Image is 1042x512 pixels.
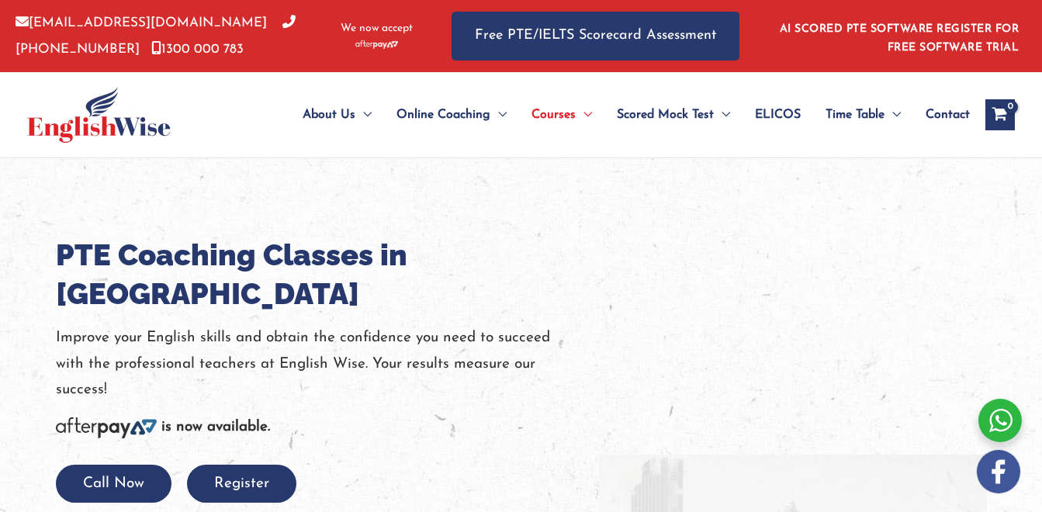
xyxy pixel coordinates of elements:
img: Afterpay-Logo [56,417,157,438]
a: Call Now [56,476,171,491]
span: Menu Toggle [576,88,592,142]
a: ELICOS [743,88,813,142]
img: white-facebook.png [977,450,1020,493]
span: ELICOS [755,88,801,142]
b: is now available. [161,420,270,434]
h1: PTE Coaching Classes in [GEOGRAPHIC_DATA] [56,236,599,313]
img: cropped-ew-logo [27,87,171,143]
a: Contact [913,88,970,142]
a: About UsMenu Toggle [290,88,384,142]
a: View Shopping Cart, empty [985,99,1015,130]
aside: Header Widget 1 [770,11,1026,61]
span: We now accept [341,21,413,36]
nav: Site Navigation: Main Menu [265,88,970,142]
a: [PHONE_NUMBER] [16,16,296,55]
span: Time Table [826,88,884,142]
span: Courses [531,88,576,142]
span: About Us [303,88,355,142]
span: Menu Toggle [714,88,730,142]
span: Menu Toggle [884,88,901,142]
a: Free PTE/IELTS Scorecard Assessment [452,12,739,61]
span: Contact [926,88,970,142]
a: CoursesMenu Toggle [519,88,604,142]
button: Register [187,465,296,503]
p: Improve your English skills and obtain the confidence you need to succeed with the professional t... [56,325,599,403]
a: Scored Mock TestMenu Toggle [604,88,743,142]
a: Online CoachingMenu Toggle [384,88,519,142]
a: Time TableMenu Toggle [813,88,913,142]
span: Menu Toggle [490,88,507,142]
a: 1300 000 783 [151,43,244,56]
img: Afterpay-Logo [355,40,398,49]
a: Register [187,476,296,491]
button: Call Now [56,465,171,503]
a: [EMAIL_ADDRESS][DOMAIN_NAME] [16,16,267,29]
span: Menu Toggle [355,88,372,142]
span: Online Coaching [396,88,490,142]
a: AI SCORED PTE SOFTWARE REGISTER FOR FREE SOFTWARE TRIAL [780,23,1019,54]
span: Scored Mock Test [617,88,714,142]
